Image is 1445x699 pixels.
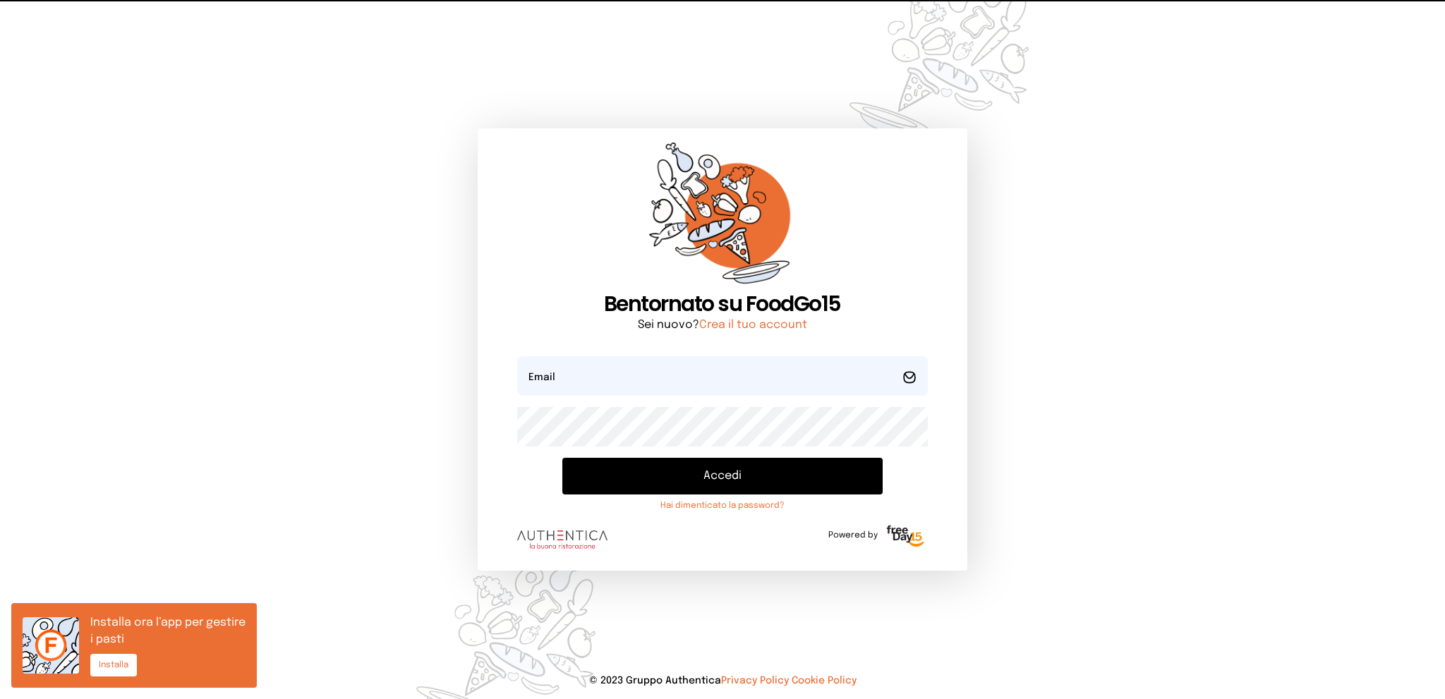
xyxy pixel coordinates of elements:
[23,617,79,674] img: icon.6af0c3e.png
[721,676,789,686] a: Privacy Policy
[23,674,1422,688] p: © 2023 Gruppo Authentica
[90,614,246,648] p: Installa ora l’app per gestire i pasti
[90,654,137,676] button: Installa
[699,319,807,331] a: Crea il tuo account
[562,500,882,511] a: Hai dimenticato la password?
[828,530,878,541] span: Powered by
[649,142,796,291] img: sticker-orange.65babaf.png
[562,458,882,494] button: Accedi
[517,530,607,549] img: logo.8f33a47.png
[792,676,857,686] a: Cookie Policy
[517,291,927,317] h1: Bentornato su FoodGo15
[883,523,928,551] img: logo-freeday.3e08031.png
[517,317,927,334] p: Sei nuovo?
